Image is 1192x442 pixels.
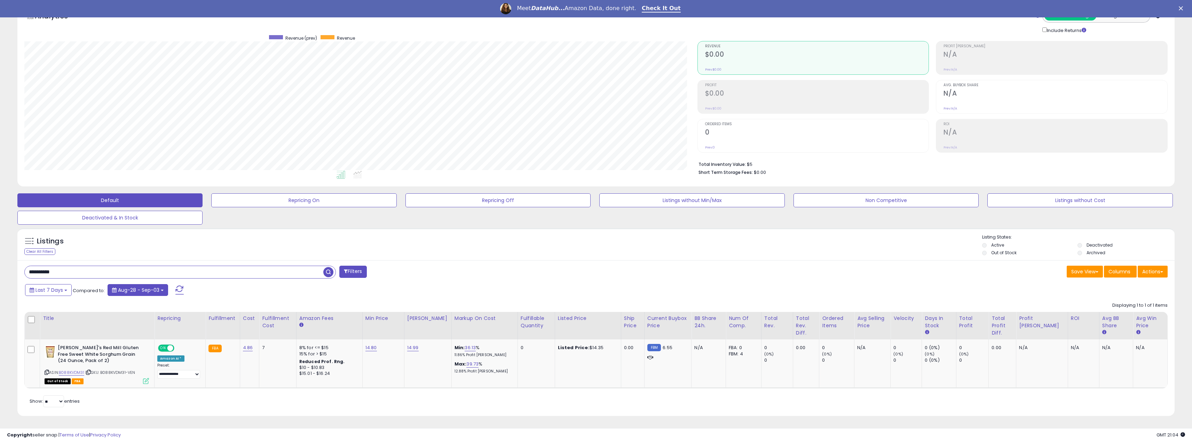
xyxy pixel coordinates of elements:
[729,345,756,351] div: FBA: 0
[157,355,184,362] div: Amazon AI *
[694,315,723,329] div: BB Share 24h.
[45,378,71,384] span: All listings that are currently out of stock and unavailable for purchase on Amazon
[407,315,449,322] div: [PERSON_NAME]
[365,344,377,351] a: 14.80
[558,345,616,351] div: $14.35
[243,315,256,322] div: Cost
[339,266,366,278] button: Filters
[1102,315,1130,329] div: Avg BB Share
[729,351,756,357] div: FBM: 4
[58,345,142,366] b: [PERSON_NAME]'s Red Mill Gluten Free Sweet White Sorghum Grain (24 Ounce, Pack of 2)
[822,345,854,351] div: 0
[925,351,934,357] small: (0%)
[558,344,590,351] b: Listed Price:
[822,351,832,357] small: (0%)
[173,345,184,351] span: OFF
[992,315,1013,337] div: Total Profit Diff.
[455,361,467,367] b: Max:
[337,35,355,41] span: Revenue
[299,365,357,371] div: $10 - $10.83
[754,169,766,176] span: $0.00
[455,369,512,374] p: 12.88% Profit [PERSON_NAME]
[299,359,345,364] b: Reduced Prof. Rng.
[1019,345,1062,351] div: N/A
[1138,266,1168,278] button: Actions
[1067,266,1103,278] button: Save View
[624,315,641,329] div: Ship Price
[925,357,956,363] div: 0 (0%)
[944,145,957,150] small: Prev: N/A
[599,193,784,207] button: Listings without Min/Max
[796,345,814,351] div: 0.00
[944,122,1167,126] span: ROI
[157,315,203,322] div: Repricing
[698,160,1162,168] li: $5
[17,193,203,207] button: Default
[30,398,80,404] span: Show: entries
[455,345,512,357] div: %
[1157,432,1185,438] span: 2025-09-11 21:04 GMT
[944,128,1167,138] h2: N/A
[698,161,746,167] b: Total Inventory Value:
[705,50,929,60] h2: $0.00
[521,345,550,351] div: 0
[407,344,419,351] a: 14.99
[299,315,360,322] div: Amazon Fees
[1108,268,1130,275] span: Columns
[7,432,121,439] div: seller snap | |
[37,236,64,246] h5: Listings
[85,370,135,375] span: | SKU: B088KVDM31-VEN
[90,432,121,438] a: Privacy Policy
[925,345,956,351] div: 0 (0%)
[893,351,903,357] small: (0%)
[944,106,957,111] small: Prev: N/A
[72,378,84,384] span: FBA
[1102,345,1128,351] div: N/A
[694,345,720,351] div: N/A
[991,250,1017,256] label: Out of Stock
[959,351,969,357] small: (0%)
[944,50,1167,60] h2: N/A
[159,345,167,351] span: ON
[208,315,237,322] div: Fulfillment
[1136,315,1165,329] div: Avg Win Price
[764,345,793,351] div: 0
[822,357,854,363] div: 0
[647,344,661,351] small: FBM
[705,83,929,87] span: Profit
[944,89,1167,99] h2: N/A
[7,432,32,438] strong: Copyright
[822,315,851,329] div: Ordered Items
[944,45,1167,48] span: Profit [PERSON_NAME]
[698,169,753,175] b: Short Term Storage Fees:
[857,345,885,351] div: N/A
[647,315,689,329] div: Current Buybox Price
[982,234,1175,241] p: Listing States:
[455,315,515,322] div: Markup on Cost
[1179,6,1186,10] div: Close
[1102,329,1106,336] small: Avg BB Share.
[517,5,636,12] div: Meet Amazon Data, done right.
[365,315,401,322] div: Min Price
[35,287,63,294] span: Last 7 Days
[1087,242,1113,248] label: Deactivated
[1071,315,1096,322] div: ROI
[642,5,681,13] a: Check It Out
[285,35,317,41] span: Revenue (prev)
[857,315,887,329] div: Avg Selling Price
[25,284,72,296] button: Last 7 Days
[893,315,919,322] div: Velocity
[262,315,293,329] div: Fulfillment Cost
[959,315,986,329] div: Total Profit
[794,193,979,207] button: Non Competitive
[1019,315,1065,329] div: Profit [PERSON_NAME]
[925,315,953,329] div: Days In Stock
[299,371,357,377] div: $15.01 - $16.24
[893,357,922,363] div: 0
[1037,26,1095,34] div: Include Returns
[558,315,618,322] div: Listed Price
[45,345,56,359] img: 51+CoPaytbL._SL40_.jpg
[43,315,151,322] div: Title
[729,315,758,329] div: Num of Comp.
[1112,302,1168,309] div: Displaying 1 to 1 of 1 items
